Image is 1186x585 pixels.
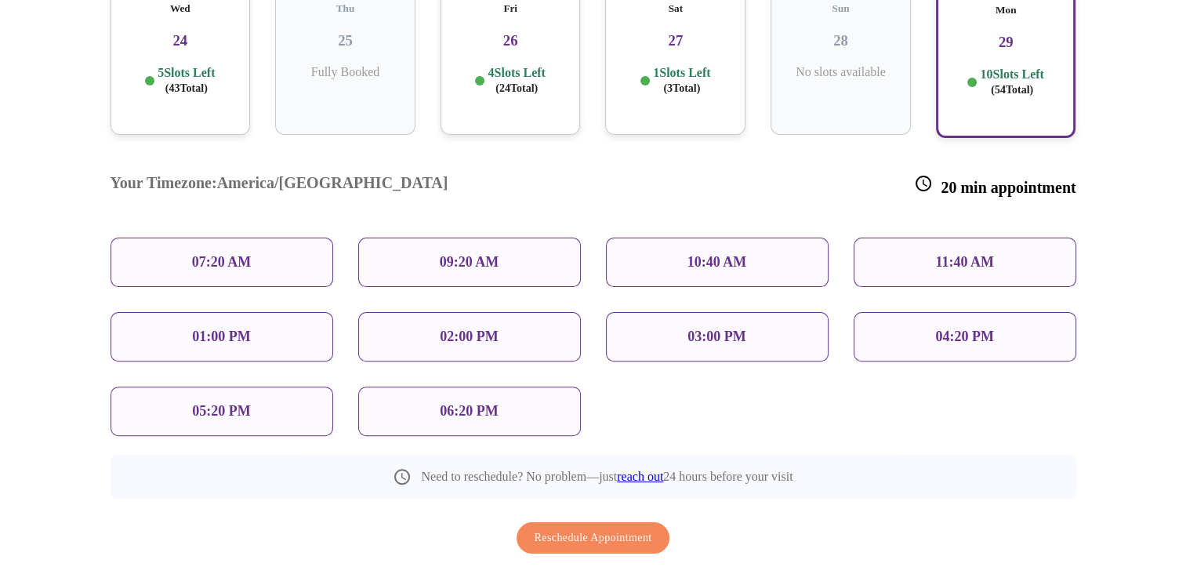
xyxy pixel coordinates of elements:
p: Need to reschedule? No problem—just 24 hours before your visit [421,470,792,484]
h3: 27 [618,32,733,49]
h5: Fri [453,2,568,15]
h3: Your Timezone: America/[GEOGRAPHIC_DATA] [111,174,448,197]
p: Fully Booked [288,65,403,79]
p: 06:20 PM [440,403,498,420]
span: Reschedule Appointment [535,529,652,548]
span: ( 43 Total) [165,82,208,94]
h5: Sun [783,2,898,15]
p: 10:40 AM [687,254,747,271]
h5: Mon [950,4,1062,16]
h3: 28 [783,32,898,49]
p: 5 Slots Left [158,65,215,96]
p: 10 Slots Left [980,67,1043,97]
p: No slots available [783,65,898,79]
p: 02:00 PM [440,329,498,345]
p: 09:20 AM [440,254,499,271]
button: Reschedule Appointment [517,522,670,554]
p: 1 Slots Left [653,65,710,96]
h3: 26 [453,32,568,49]
a: reach out [617,470,663,483]
p: 07:20 AM [192,254,252,271]
h3: 25 [288,32,403,49]
h5: Thu [288,2,403,15]
p: 11:40 AM [935,254,994,271]
p: 05:20 PM [192,403,250,420]
h3: 29 [950,34,1062,51]
h5: Wed [123,2,238,15]
span: ( 54 Total) [991,84,1033,96]
p: 4 Slots Left [488,65,545,96]
p: 03:00 PM [687,329,745,345]
h5: Sat [618,2,733,15]
p: 04:20 PM [935,329,993,345]
span: ( 3 Total) [663,82,700,94]
h3: 24 [123,32,238,49]
span: ( 24 Total) [495,82,538,94]
h3: 20 min appointment [914,174,1075,197]
p: 01:00 PM [192,329,250,345]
